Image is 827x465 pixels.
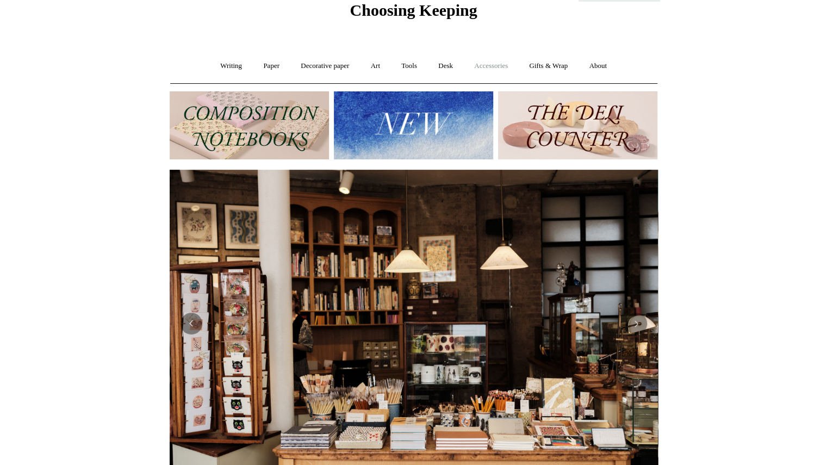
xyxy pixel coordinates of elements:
[350,1,477,19] span: Choosing Keeping
[625,313,647,334] button: Next
[334,91,493,159] img: New.jpg__PID:f73bdf93-380a-4a35-bcfe-7823039498e1
[498,91,657,159] img: The Deli Counter
[579,52,617,80] a: About
[464,52,518,80] a: Accessories
[391,52,427,80] a: Tools
[210,52,252,80] a: Writing
[428,52,463,80] a: Desk
[291,52,359,80] a: Decorative paper
[361,52,390,80] a: Art
[519,52,577,80] a: Gifts & Wrap
[181,313,202,334] button: Previous
[350,10,477,17] a: Choosing Keeping
[253,52,289,80] a: Paper
[170,91,329,159] img: 202302 Composition ledgers.jpg__PID:69722ee6-fa44-49dd-a067-31375e5d54ec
